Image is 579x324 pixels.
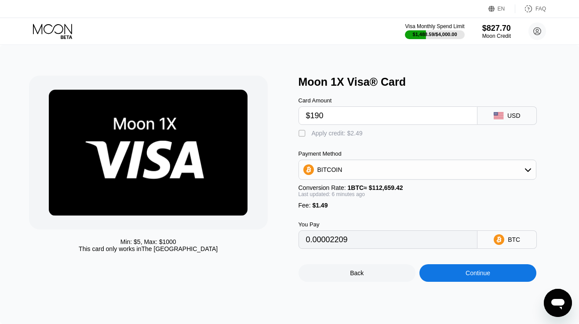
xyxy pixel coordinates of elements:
[299,191,537,197] div: Last updated: 6 minutes ago
[348,184,403,191] span: 1 BTC ≈ $112,659.42
[488,4,515,13] div: EN
[498,6,505,12] div: EN
[299,264,415,282] div: Back
[299,129,307,138] div: 
[312,202,328,209] span: $1.49
[312,130,363,137] div: Apply credit: $2.49
[317,166,342,173] div: BITCOIN
[405,23,464,39] div: Visa Monthly Spend Limit$1,488.59/$4,000.00
[299,150,537,157] div: Payment Method
[482,24,511,39] div: $827.70Moon Credit
[508,236,520,243] div: BTC
[482,33,511,39] div: Moon Credit
[535,6,546,12] div: FAQ
[79,245,218,252] div: This card only works in The [GEOGRAPHIC_DATA]
[299,161,536,178] div: BITCOIN
[299,221,478,228] div: You Pay
[306,107,470,124] input: $0.00
[544,289,572,317] iframe: Кнопка запуска окна обмена сообщениями
[299,202,537,209] div: Fee :
[482,24,511,33] div: $827.70
[299,76,559,88] div: Moon 1X Visa® Card
[299,184,537,191] div: Conversion Rate:
[466,269,490,277] div: Continue
[507,112,521,119] div: USD
[299,97,478,104] div: Card Amount
[350,269,364,277] div: Back
[413,32,457,37] div: $1,488.59 / $4,000.00
[405,23,464,29] div: Visa Monthly Spend Limit
[515,4,546,13] div: FAQ
[419,264,536,282] div: Continue
[120,238,176,245] div: Min: $ 5 , Max: $ 1000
